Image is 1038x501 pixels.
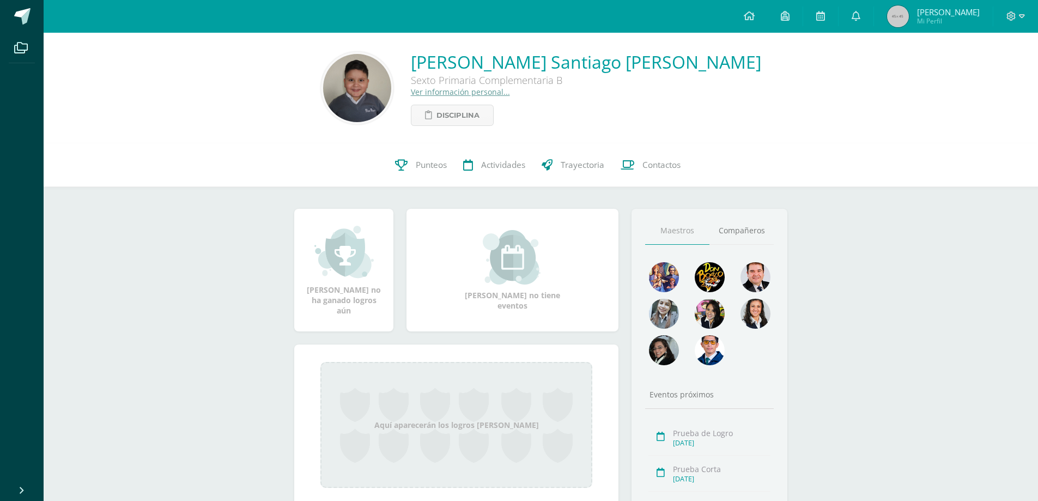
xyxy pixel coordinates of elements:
a: [PERSON_NAME] Santiago [PERSON_NAME] [411,50,761,74]
div: [PERSON_NAME] no tiene eventos [458,230,567,311]
div: Sexto Primaria Complementaria B [411,74,738,87]
img: event_small.png [483,230,542,285]
img: 45x45 [887,5,909,27]
span: Disciplina [436,105,479,125]
div: [PERSON_NAME] no ha ganado logros aún [305,225,383,316]
img: 7e15a45bc4439684581270cc35259faa.png [740,299,770,329]
a: Actividades [455,143,533,187]
a: Contactos [612,143,689,187]
img: 88256b496371d55dc06d1c3f8a5004f4.png [649,262,679,292]
span: Trayectoria [561,159,604,171]
div: Aquí aparecerán los logros [PERSON_NAME] [320,362,592,488]
img: achievement_small.png [314,225,374,279]
img: ddcb7e3f3dd5693f9a3e043a79a89297.png [695,299,725,329]
div: [DATE] [673,474,770,484]
div: [DATE] [673,438,770,448]
span: Punteos [416,159,447,171]
img: 29fc2a48271e3f3676cb2cb292ff2552.png [695,262,725,292]
a: Maestros [645,217,709,245]
div: Eventos próximos [645,389,774,400]
a: Disciplina [411,105,494,126]
img: 45bd7986b8947ad7e5894cbc9b781108.png [649,299,679,329]
img: 79570d67cb4e5015f1d97fde0ec62c05.png [740,262,770,292]
div: Prueba de Logro [673,428,770,438]
a: Ver información personal... [411,87,510,97]
div: Prueba Corta [673,464,770,474]
span: Contactos [642,159,681,171]
img: b71a7e6cf605b0c528f85e979020a292.png [323,54,391,122]
a: Trayectoria [533,143,612,187]
span: [PERSON_NAME] [917,7,980,17]
span: Mi Perfil [917,16,980,26]
img: 6377130e5e35d8d0020f001f75faf696.png [649,335,679,365]
span: Actividades [481,159,525,171]
a: Compañeros [709,217,774,245]
a: Punteos [387,143,455,187]
img: 07eb4d60f557dd093c6c8aea524992b7.png [695,335,725,365]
